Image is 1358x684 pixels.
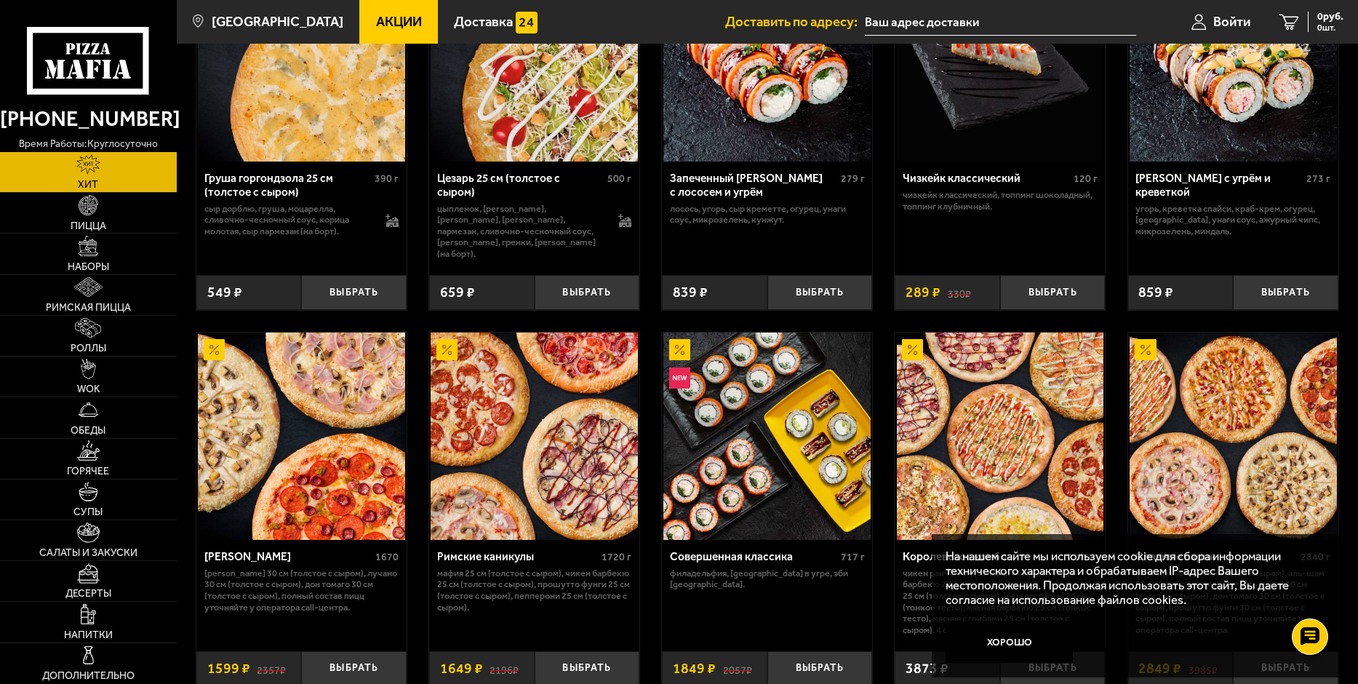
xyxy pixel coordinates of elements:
[670,172,837,199] div: Запеченный [PERSON_NAME] с лососем и угрём
[204,203,372,237] p: сыр дорблю, груша, моцарелла, сливочно-чесночный соус, корица молотая, сыр пармезан (на борт).
[662,333,872,540] a: АкционныйНовинкаСовершенная классика
[198,333,405,540] img: Хет Трик
[207,661,250,675] span: 1599 ₽
[841,551,865,563] span: 717 г
[68,262,109,272] span: Наборы
[1306,172,1330,185] span: 273 г
[1317,12,1343,22] span: 0 руб.
[670,203,865,226] p: лосось, угорь, Сыр креметте, огурец, унаги соус, микрозелень, кунжут.
[71,426,105,436] span: Обеды
[429,333,639,540] a: АкционныйРимские каникулы
[46,303,131,313] span: Римская пицца
[903,189,1098,212] p: Чизкейк классический, топпинг шоколадный, топпинг клубничный.
[663,333,871,540] img: Совершенная классика
[204,172,372,199] div: Груша горгондзола 25 см (толстое с сыром)
[903,550,1064,564] div: Королевское комбо
[454,15,513,29] span: Доставка
[67,466,109,477] span: Горячее
[903,568,1098,635] p: Чикен Ранч 25 см (толстое с сыром), Чикен Барбекю 25 см (толстое с сыром), Пепперони 25 см (толст...
[841,172,865,185] span: 279 г
[490,661,519,675] s: 2196 ₽
[257,661,286,675] s: 2357 ₽
[437,203,604,260] p: цыпленок, [PERSON_NAME], [PERSON_NAME], [PERSON_NAME], пармезан, сливочно-чесночный соус, [PERSON...
[78,180,98,190] span: Хит
[73,507,103,517] span: Супы
[204,550,372,564] div: [PERSON_NAME]
[673,285,708,299] span: 839 ₽
[1138,285,1173,299] span: 859 ₽
[301,275,407,310] button: Выбрать
[1135,172,1303,199] div: [PERSON_NAME] с угрём и креветкой
[65,589,111,599] span: Десерты
[204,568,399,613] p: [PERSON_NAME] 30 см (толстое с сыром), Лучано 30 см (толстое с сыром), Дон Томаго 30 см (толстое ...
[437,550,599,564] div: Римские каникулы
[375,551,399,563] span: 1670
[669,367,690,389] img: Новинка
[903,172,1070,186] div: Чизкейк классический
[895,333,1105,540] a: АкционныйКоролевское комбо
[602,551,631,563] span: 1720 г
[607,172,631,185] span: 500 г
[375,172,399,185] span: 390 г
[906,661,948,675] span: 3873 ₽
[1128,333,1338,540] a: АкционныйСлавные парни
[1000,275,1106,310] button: Выбрать
[1135,203,1330,237] p: угорь, креветка спайси, краб-крем, огурец, [GEOGRAPHIC_DATA], унаги соус, ажурный чипс, микрозеле...
[865,9,1136,36] input: Ваш адрес доставки
[906,285,940,299] span: 289 ₽
[723,661,752,675] s: 2057 ₽
[1317,23,1343,32] span: 0 шт.
[1130,333,1337,540] img: Славные парни
[440,661,483,675] span: 1649 ₽
[64,630,113,640] span: Напитки
[946,549,1316,608] p: На нашем сайте мы используем cookie для сбора информации технического характера и обрабатываем IP...
[440,285,475,299] span: 659 ₽
[516,12,537,33] img: 15daf4d41897b9f0e9f617042186c801.svg
[204,339,225,360] img: Акционный
[535,275,640,310] button: Выбрать
[71,343,106,354] span: Роллы
[948,285,971,299] s: 330 ₽
[71,221,106,231] span: Пицца
[207,285,242,299] span: 549 ₽
[77,384,100,394] span: WOK
[212,15,343,29] span: [GEOGRAPHIC_DATA]
[670,550,837,564] div: Совершенная классика
[437,172,604,199] div: Цезарь 25 см (толстое с сыром)
[1135,339,1156,360] img: Акционный
[1074,172,1098,185] span: 120 г
[669,339,690,360] img: Акционный
[946,621,1073,663] button: Хорошо
[767,275,873,310] button: Выбрать
[1233,275,1338,310] button: Выбрать
[673,661,716,675] span: 1849 ₽
[196,333,407,540] a: АкционныйХет Трик
[1213,15,1250,29] span: Войти
[902,339,923,360] img: Акционный
[431,333,638,540] img: Римские каникулы
[670,568,865,590] p: Филадельфия, [GEOGRAPHIC_DATA] в угре, Эби [GEOGRAPHIC_DATA].
[725,15,865,29] span: Доставить по адресу:
[436,339,458,360] img: Акционный
[437,568,632,613] p: Мафия 25 см (толстое с сыром), Чикен Барбекю 25 см (толстое с сыром), Прошутто Фунги 25 см (толст...
[376,15,422,29] span: Акции
[39,548,137,558] span: Салаты и закуски
[42,671,135,681] span: Дополнительно
[897,333,1104,540] img: Королевское комбо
